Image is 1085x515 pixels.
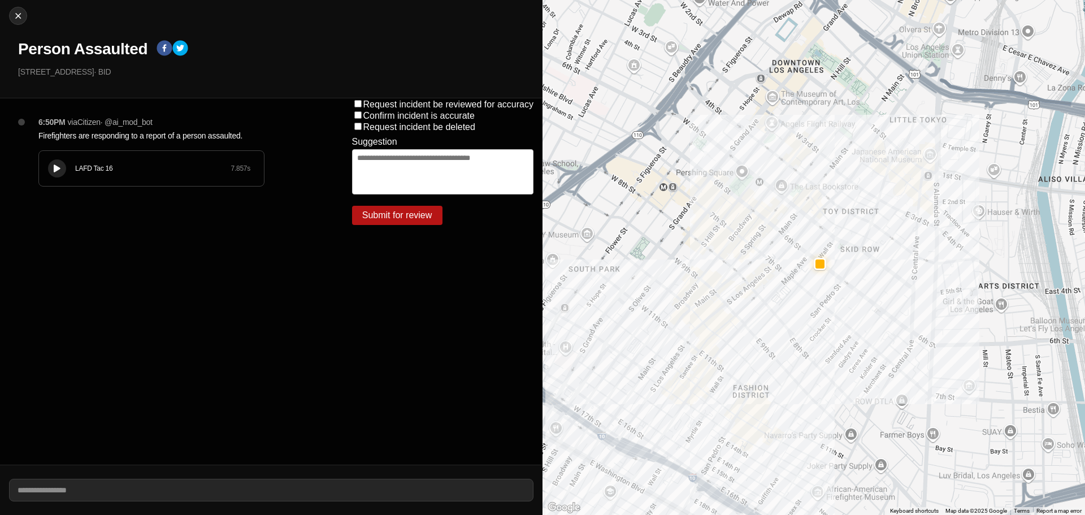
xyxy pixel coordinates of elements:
a: Report a map error [1036,508,1082,514]
div: 7.857 s [231,164,250,173]
img: Google [545,500,583,515]
span: Map data ©2025 Google [945,508,1007,514]
div: LAFD Tac 16 [75,164,231,173]
button: twitter [172,40,188,58]
button: Submit for review [352,206,442,225]
p: [STREET_ADDRESS] · BID [18,66,533,77]
p: 6:50PM [38,116,66,128]
p: via Citizen · @ ai_mod_bot [68,116,153,128]
a: Terms [1014,508,1030,514]
label: Confirm incident is accurate [363,111,475,120]
h1: Person Assaulted [18,39,147,59]
button: Keyboard shortcuts [890,507,939,515]
p: Firefighters are responding to a report of a person assaulted. [38,130,307,141]
label: Request incident be deleted [363,122,475,132]
label: Request incident be reviewed for accuracy [363,99,534,109]
img: cancel [12,10,24,21]
label: Suggestion [352,137,397,147]
button: cancel [9,7,27,25]
button: facebook [157,40,172,58]
a: Open this area in Google Maps (opens a new window) [545,500,583,515]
